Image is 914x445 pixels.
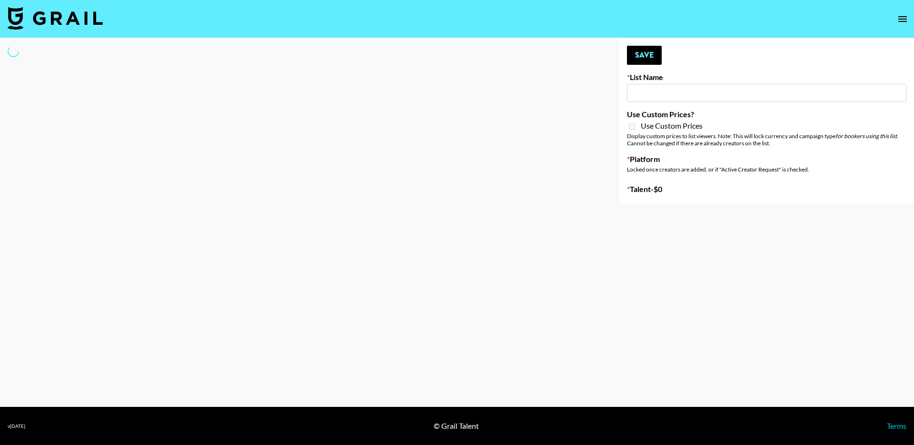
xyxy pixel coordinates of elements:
[893,10,912,29] button: open drawer
[641,121,703,131] span: Use Custom Prices
[8,423,25,429] div: v [DATE]
[627,132,906,147] div: Display custom prices to list viewers. Note: This will lock currency and campaign type . Cannot b...
[627,46,662,65] button: Save
[627,154,906,164] label: Platform
[8,7,103,30] img: Grail Talent
[627,72,906,82] label: List Name
[835,132,897,140] em: for bookers using this list
[627,166,906,173] div: Locked once creators are added, or if "Active Creator Request" is checked.
[627,110,906,119] label: Use Custom Prices?
[434,421,479,431] div: © Grail Talent
[627,184,906,194] label: Talent - $ 0
[887,421,906,430] a: Terms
